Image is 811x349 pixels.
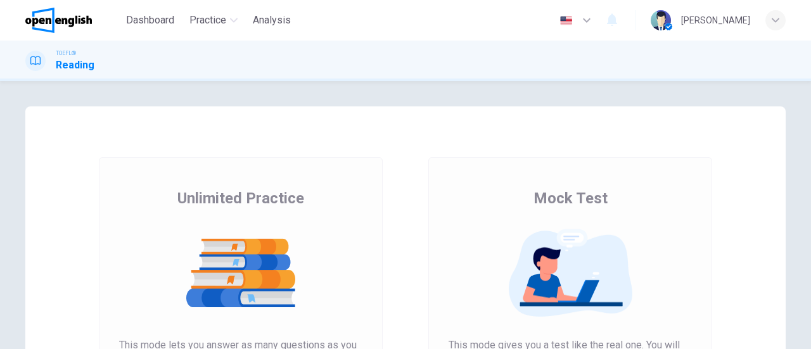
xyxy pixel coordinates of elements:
[651,10,671,30] img: Profile picture
[681,13,750,28] div: [PERSON_NAME]
[558,16,574,25] img: en
[253,13,291,28] span: Analysis
[184,9,243,32] button: Practice
[189,13,226,28] span: Practice
[177,188,304,208] span: Unlimited Practice
[25,8,121,33] a: OpenEnglish logo
[56,49,76,58] span: TOEFL®
[126,13,174,28] span: Dashboard
[121,9,179,32] button: Dashboard
[533,188,608,208] span: Mock Test
[56,58,94,73] h1: Reading
[248,9,296,32] button: Analysis
[25,8,92,33] img: OpenEnglish logo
